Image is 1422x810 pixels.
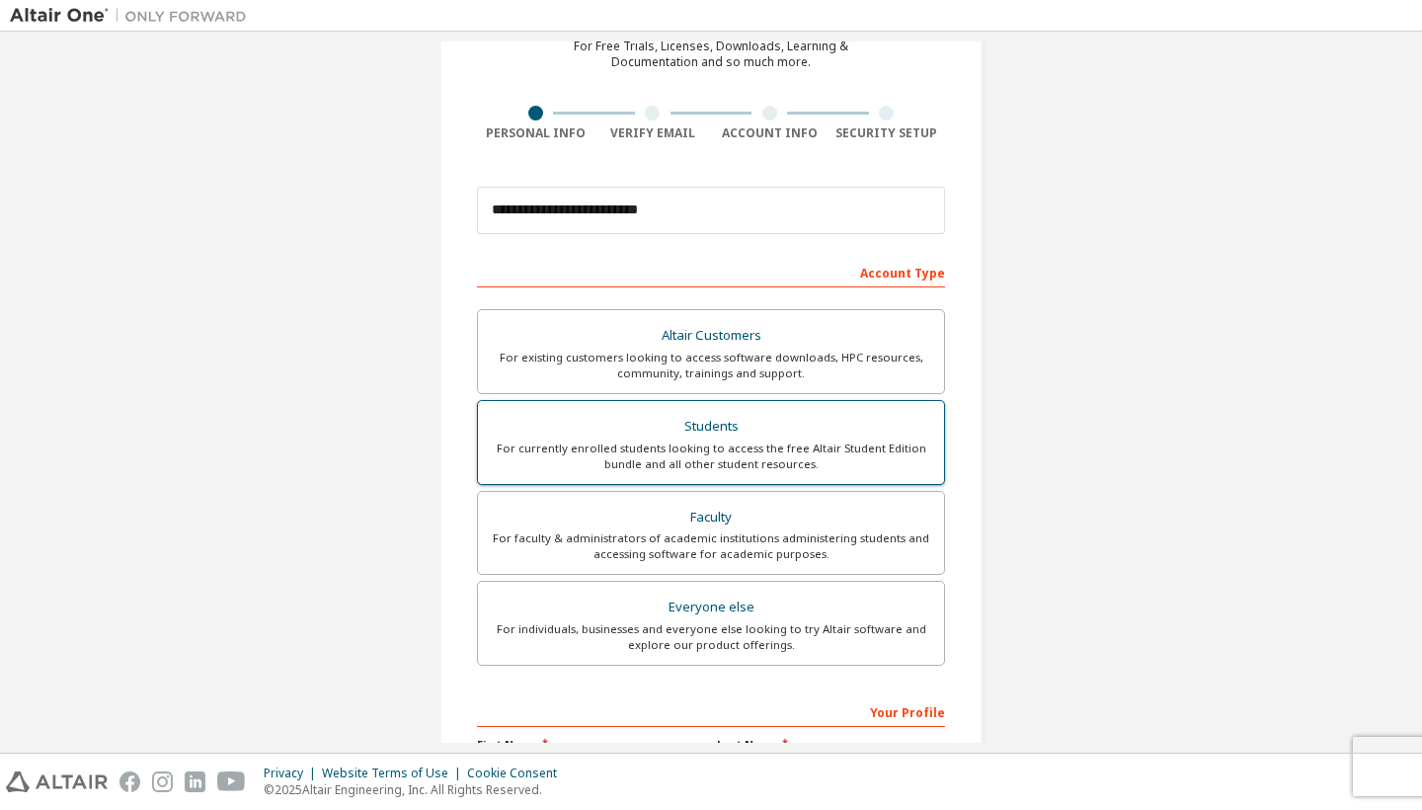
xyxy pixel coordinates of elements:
div: Account Type [477,256,945,287]
div: Faculty [490,504,932,531]
div: Privacy [264,766,322,781]
p: © 2025 Altair Engineering, Inc. All Rights Reserved. [264,781,569,798]
div: Security Setup [829,125,946,141]
div: Students [490,413,932,441]
div: Your Profile [477,695,945,727]
div: For individuals, businesses and everyone else looking to try Altair software and explore our prod... [490,621,932,653]
div: For existing customers looking to access software downloads, HPC resources, community, trainings ... [490,350,932,381]
img: instagram.svg [152,771,173,792]
div: Altair Customers [490,322,932,350]
div: Website Terms of Use [322,766,467,781]
div: For faculty & administrators of academic institutions administering students and accessing softwa... [490,530,932,562]
img: Altair One [10,6,257,26]
div: Cookie Consent [467,766,569,781]
img: facebook.svg [119,771,140,792]
div: For currently enrolled students looking to access the free Altair Student Edition bundle and all ... [490,441,932,472]
label: Last Name [717,737,945,753]
label: First Name [477,737,705,753]
div: Account Info [711,125,829,141]
div: Verify Email [594,125,712,141]
div: For Free Trials, Licenses, Downloads, Learning & Documentation and so much more. [574,39,848,70]
img: altair_logo.svg [6,771,108,792]
div: Personal Info [477,125,594,141]
div: Everyone else [490,594,932,621]
img: linkedin.svg [185,771,205,792]
img: youtube.svg [217,771,246,792]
